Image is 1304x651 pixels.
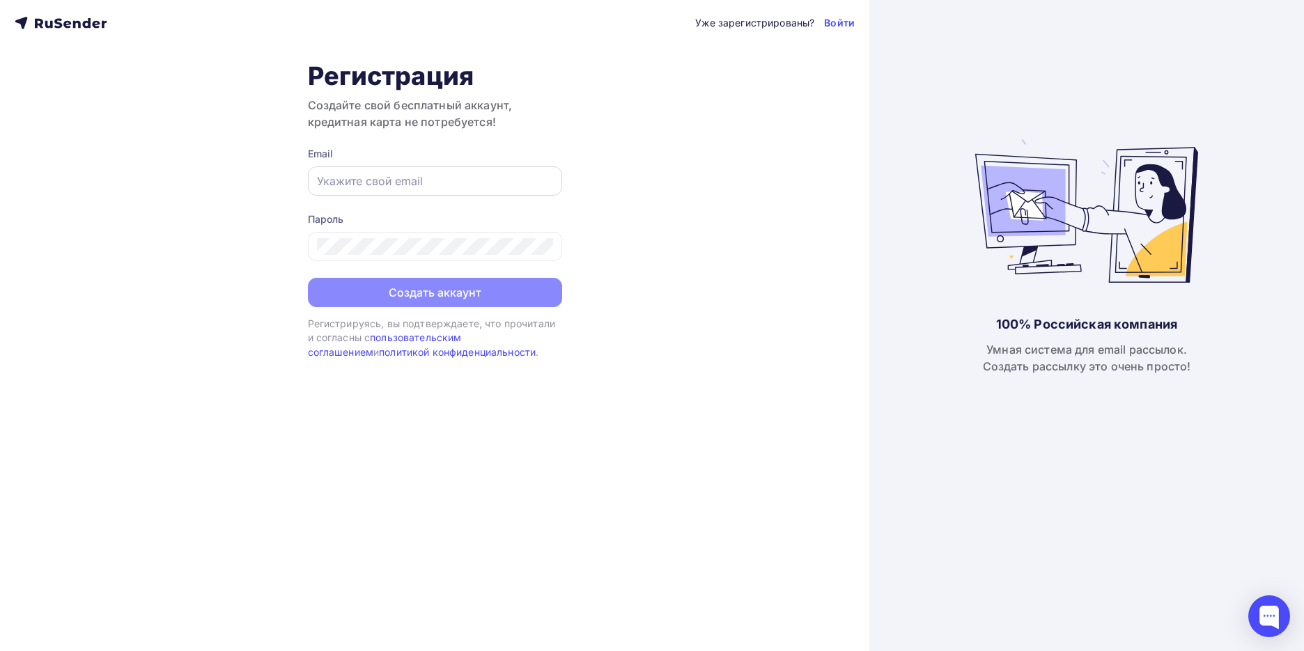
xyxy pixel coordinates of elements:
a: политикой конфиденциальности [379,346,536,358]
div: 100% Российская компания [996,316,1177,333]
h1: Регистрация [308,61,562,91]
h3: Создайте свой бесплатный аккаунт, кредитная карта не потребуется! [308,97,562,130]
input: Укажите свой email [317,173,553,189]
div: Регистрируясь, вы подтверждаете, что прочитали и согласны с и . [308,317,562,359]
a: Войти [824,16,855,30]
button: Создать аккаунт [308,278,562,307]
div: Пароль [308,212,562,226]
div: Умная система для email рассылок. Создать рассылку это очень просто! [983,341,1191,375]
div: Уже зарегистрированы? [695,16,814,30]
div: Email [308,147,562,161]
a: пользовательским соглашением [308,331,462,357]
